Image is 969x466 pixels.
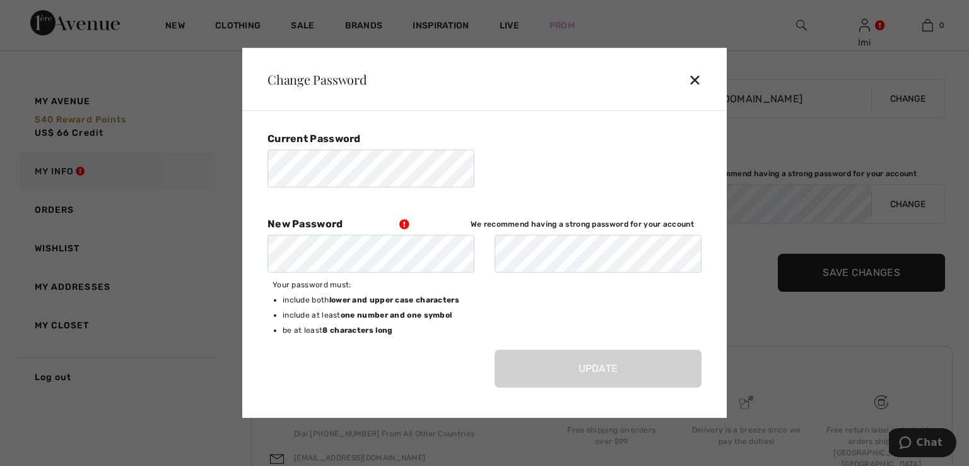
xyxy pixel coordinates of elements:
[283,325,472,340] li: be at least
[688,66,712,93] div: ✕
[273,280,351,289] span: Your password must:
[283,294,472,309] li: include both
[471,219,694,228] span: We recommend having a strong password for your account
[329,296,459,304] b: lower and upper case characters
[28,9,54,20] span: Chat
[283,309,472,325] li: include at least
[341,311,452,320] b: one number and one symbol
[267,133,361,145] label: Current Password
[257,73,367,85] div: Change Password
[267,218,343,230] span: New Password
[495,350,702,388] input: Update
[322,326,392,335] b: 8 characters long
